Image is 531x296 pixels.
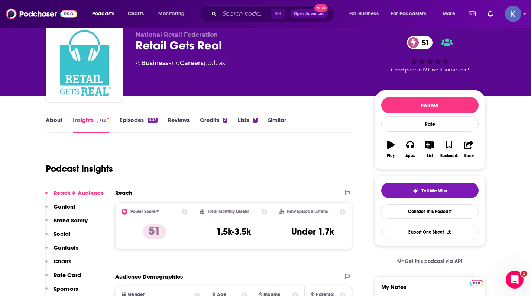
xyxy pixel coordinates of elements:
button: Show profile menu [505,6,521,22]
a: About [46,116,62,133]
a: Charts [123,8,148,20]
span: For Podcasters [391,9,427,19]
span: National Retail Federation [136,31,218,38]
div: 402 [148,118,157,123]
div: Search podcasts, credits, & more... [206,5,341,22]
button: Export One-Sheet [381,225,479,239]
img: Podchaser - Follow, Share and Rate Podcasts [6,7,77,21]
p: Content [54,203,75,210]
button: Content [45,203,75,217]
a: Show notifications dropdown [485,7,496,20]
img: User Profile [505,6,521,22]
p: 51 [143,224,166,239]
span: 51 [414,36,433,49]
button: open menu [437,8,464,20]
p: Rate Card [54,271,81,279]
span: For Business [349,9,379,19]
input: Search podcasts, credits, & more... [220,8,271,20]
button: open menu [344,8,388,20]
img: tell me why sparkle [412,188,418,194]
div: Play [387,154,395,158]
span: Good podcast? Give it some love! [391,67,469,73]
button: Rate Card [45,271,81,285]
span: Charts [128,9,144,19]
button: Play [381,136,401,163]
h3: 1.5k-3.5k [216,226,251,237]
img: Retail Gets Real [47,26,122,100]
span: Podcasts [92,9,114,19]
button: Brand Safety [45,217,88,231]
span: Open Advanced [294,12,325,16]
div: 51Good podcast? Give it some love! [374,31,486,77]
span: New [314,4,328,12]
h2: Audience Demographics [115,273,183,280]
span: Tell Me Why [421,188,447,194]
span: ⌘ K [271,9,285,19]
h3: Under 1.7k [291,226,334,237]
div: Share [464,154,474,158]
span: Monitoring [158,9,185,19]
p: Brand Safety [54,217,88,224]
span: Logged in as kristina.caracciolo [505,6,521,22]
a: Contact This Podcast [381,204,479,219]
div: List [427,154,433,158]
button: Reach & Audience [45,189,104,203]
span: and [168,59,180,67]
a: Careers [180,59,204,67]
button: tell me why sparkleTell Me Why [381,183,479,198]
p: Charts [54,258,71,265]
iframe: Intercom live chat [506,271,524,289]
button: List [420,136,439,163]
h2: New Episode Listens [287,209,328,214]
h2: Reach [115,189,132,196]
button: open menu [153,8,194,20]
img: Podchaser Pro [97,118,110,123]
a: Credits2 [200,116,227,133]
p: Sponsors [54,285,78,292]
button: Share [459,136,478,163]
span: 1 [521,271,527,277]
a: InsightsPodchaser Pro [73,116,110,133]
img: Podchaser Pro [470,280,483,286]
div: 7 [253,118,257,123]
div: Apps [405,154,415,158]
div: A podcast [136,59,227,68]
div: Rate [381,116,479,132]
h2: Total Monthly Listens [207,209,249,214]
a: Reviews [168,116,190,133]
div: Bookmark [440,154,458,158]
div: 2 [223,118,227,123]
button: Bookmark [440,136,459,163]
button: Apps [401,136,420,163]
button: Follow [381,97,479,113]
a: Similar [268,116,286,133]
a: Pro website [470,279,483,286]
button: Open AdvancedNew [291,9,328,18]
a: Episodes402 [120,116,157,133]
h1: Podcast Insights [46,163,113,174]
p: Contacts [54,244,78,251]
span: Get this podcast via API [405,258,462,264]
button: Social [45,230,70,244]
h2: Power Score™ [130,209,159,214]
button: Contacts [45,244,78,258]
a: Show notifications dropdown [466,7,479,20]
span: More [443,9,455,19]
a: 51 [407,36,433,49]
button: open menu [386,8,437,20]
button: open menu [87,8,124,20]
p: Social [54,230,70,237]
a: Get this podcast via API [391,252,469,270]
p: Reach & Audience [54,189,104,196]
a: Business [141,59,168,67]
button: Charts [45,258,71,271]
a: Lists7 [238,116,257,133]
